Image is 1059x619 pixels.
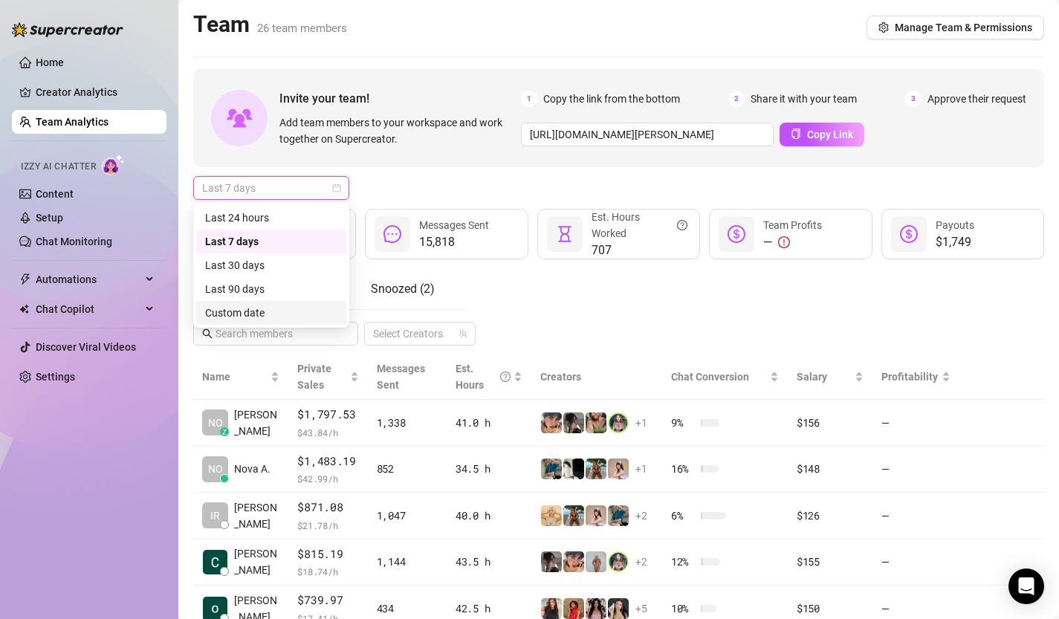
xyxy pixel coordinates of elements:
[1008,568,1044,604] div: Open Intercom Messenger
[592,242,687,259] span: 707
[383,225,401,243] span: message
[208,461,223,477] span: NO
[521,91,537,107] span: 1
[205,281,337,297] div: Last 90 days
[586,551,606,572] img: Barbi
[234,545,279,578] span: [PERSON_NAME]
[196,230,346,253] div: Last 7 days
[543,91,680,107] span: Copy the link from the bottom
[556,225,574,243] span: hourglass
[635,415,647,431] span: + 1
[205,233,337,250] div: Last 7 days
[895,22,1032,33] span: Manage Team & Permissions
[728,225,745,243] span: dollar-circle
[797,600,864,617] div: $150
[671,600,695,617] span: 10 %
[608,551,629,572] img: jadetv
[872,493,959,539] td: —
[586,458,606,479] img: Libby
[563,412,584,433] img: daiisyjane
[36,236,112,247] a: Chat Monitoring
[500,360,511,393] span: question-circle
[531,354,662,400] th: Creators
[234,461,271,477] span: Nova A.
[635,461,647,477] span: + 1
[196,277,346,301] div: Last 90 days
[196,253,346,277] div: Last 30 days
[297,425,358,440] span: $ 43.84 /h
[297,363,331,391] span: Private Sales
[936,219,974,231] span: Payouts
[297,545,358,563] span: $815.19
[751,91,857,107] span: Share it with your team
[927,91,1026,107] span: Approve their request
[563,598,584,619] img: bellatendresse
[257,22,347,35] span: 26 team members
[36,80,155,104] a: Creator Analytics
[900,225,918,243] span: dollar-circle
[205,210,337,226] div: Last 24 hours
[635,600,647,617] span: + 5
[297,453,358,470] span: $1,483.19
[797,415,864,431] div: $156
[586,505,606,526] img: anaxmei
[797,461,864,477] div: $148
[202,328,213,339] span: search
[541,412,562,433] img: bonnierides
[878,22,889,33] span: setting
[279,89,521,108] span: Invite your team!
[196,206,346,230] div: Last 24 hours
[208,415,223,431] span: NO
[459,329,467,338] span: team
[202,369,268,385] span: Name
[867,16,1044,39] button: Manage Team & Permissions
[586,598,606,619] img: empress.venus
[36,268,141,291] span: Automations
[216,325,337,342] input: Search members
[563,505,584,526] img: Libby
[36,371,75,383] a: Settings
[872,539,959,586] td: —
[763,233,822,251] div: —
[671,415,695,431] span: 9 %
[377,415,438,431] div: 1,338
[102,154,125,175] img: AI Chatter
[36,116,109,128] a: Team Analytics
[377,363,425,391] span: Messages Sent
[19,273,31,285] span: thunderbolt
[635,508,647,524] span: + 2
[202,177,340,199] span: Last 7 days
[205,305,337,321] div: Custom date
[872,400,959,447] td: —
[234,499,279,532] span: [PERSON_NAME]
[635,554,647,570] span: + 2
[608,598,629,619] img: badbree-shoe_lab
[297,471,358,486] span: $ 42.99 /h
[608,505,629,526] img: Eavnc
[456,360,511,393] div: Est. Hours
[671,508,695,524] span: 6 %
[541,505,562,526] img: Actually.Maria
[297,592,358,609] span: $739.97
[541,551,562,572] img: daiisyjane
[371,282,435,296] span: Snoozed ( 2 )
[377,554,438,570] div: 1,144
[728,91,745,107] span: 2
[586,412,606,433] img: dreamsofleana
[210,508,220,524] span: IR
[456,600,522,617] div: 42.5 h
[807,129,853,140] span: Copy Link
[541,458,562,479] img: Eavnc
[780,123,864,146] button: Copy Link
[36,341,136,353] a: Discover Viral Videos
[377,600,438,617] div: 434
[36,56,64,68] a: Home
[677,209,687,242] span: question-circle
[563,458,584,479] img: comicaltaco
[456,415,522,431] div: 41.0 h
[19,304,29,314] img: Chat Copilot
[563,551,584,572] img: bonnierides
[279,114,515,147] span: Add team members to your workspace and work together on Supercreator.
[456,461,522,477] div: 34.5 h
[671,371,749,383] span: Chat Conversion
